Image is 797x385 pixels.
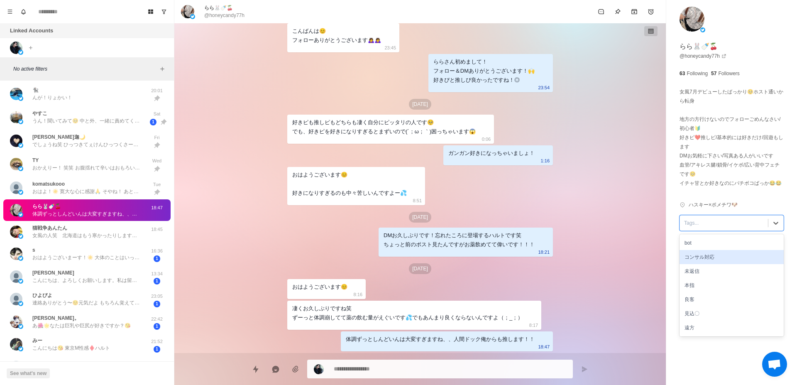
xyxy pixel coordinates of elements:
p: んが！りょかい！ [32,94,72,101]
p: komatsukooo [32,180,65,188]
img: picture [18,143,23,148]
p: ハスキー×ポメチワ🐶 [689,201,738,208]
p: 23:45 [384,43,396,52]
p: @honeycandy77h [204,12,244,19]
button: Show unread conversations [157,5,171,18]
div: DMお久しぶりです！忘れたころに登場するハルトです笑 ちょっと前のポスト見たんですがお薬飲めてて偉いです！！！ [384,231,535,249]
button: Add filters [157,64,167,74]
span: 1 [154,301,160,307]
button: Mark as unread [593,3,609,20]
img: picture [700,27,705,32]
img: picture [10,88,22,100]
img: picture [10,181,22,194]
button: Add reminder [643,3,659,20]
p: 8:17 [529,321,538,330]
p: 8:51 [413,196,422,205]
p: [PERSON_NAME]。 [32,314,79,322]
div: こんばんは😊 フォローありがとうございます🙇‍♀️🙇‍♀️ [292,27,381,45]
div: 遠方 [680,321,784,335]
p: [PERSON_NAME]迦🌙 [32,133,86,141]
p: 🐈‍⬛ [32,86,39,94]
p: 猫戦争あんたん [32,224,67,232]
div: チャットを開く [762,352,787,377]
div: 本指 [680,278,784,292]
p: みー [32,337,42,344]
p: [PERSON_NAME] [32,269,74,277]
button: Quick replies [247,361,264,378]
div: ららさん初めまして！ フォロー＆DMありがとうございます！🙌 好きぴと推しぴ良かったですね！◎ [433,57,535,85]
p: こんにちは😘 東京M性感♦️ハルト [32,344,110,352]
p: おはよ！☀️ 寛大な心に感謝🙏 そやね！ あとは当日のカウンセリングでどんなことするー？とか決めれたら◎ [32,188,140,195]
img: picture [10,338,22,351]
div: 良客 [680,292,784,307]
button: Add media [287,361,304,378]
img: picture [10,293,22,305]
p: [PERSON_NAME] [32,360,74,367]
button: Reply with AI [267,361,284,378]
p: うん！聞いてみて🥺 中と外、一緒に責めてくれてたからかなぁ？🤔 可愛くないです😑 寝転がりながらお水飲ませてくれたの、飲みやすかった🫧 試験の前日が[DATE]なんですよね🙄 空いてたら会おうか... [32,117,140,125]
img: picture [10,270,22,283]
p: 女風7月デビューしたばっかり🥺ホスト通いから転身 地方の方行けないのでフォローごめんなさい/初心者🔰 好きピ❤️推しピ/基本的には好きだけ/回遊もします DMお気軽に下さい/写真ある人がいいです... [680,87,784,188]
div: おはようございます😊 [292,282,347,292]
img: picture [18,234,23,239]
p: 18:21 [538,248,550,257]
p: 21:52 [147,338,167,345]
p: ひよぴよ [32,292,52,299]
img: picture [18,212,23,217]
img: picture [18,256,23,261]
p: TY [32,157,39,164]
img: picture [680,7,704,32]
p: Linked Accounts [10,27,53,35]
p: 8:16 [354,290,362,299]
p: 女風の人笑 北海道はもう寒かったりしますか？ [32,232,140,239]
div: ガンガン好きになっちゃいましょ！ [448,149,535,158]
img: picture [10,158,22,170]
img: picture [18,119,23,124]
div: 未返信 [680,264,784,278]
span: 1 [154,255,160,262]
p: らら🐰🍼🍒 [680,42,718,51]
img: picture [18,279,23,284]
img: picture [18,96,23,101]
p: 18:45 [147,226,167,233]
span: 1 [150,119,156,125]
img: picture [10,316,22,328]
span: 1 [154,346,160,353]
img: picture [18,324,23,329]
p: Wed [147,157,167,164]
p: 体調ずっとしんどいんは大変すぎますね、、人間ドック俺からも推します！！ [32,210,140,218]
p: [DATE] [409,212,431,223]
img: picture [181,5,194,18]
img: picture [10,42,22,54]
button: Board View [144,5,157,18]
p: Tue [147,181,167,188]
img: picture [10,361,22,373]
img: picture [18,190,23,195]
img: picture [18,50,23,55]
button: Send message [576,361,593,378]
img: picture [18,301,23,306]
img: picture [18,166,23,171]
div: bot [680,236,784,250]
button: Notifications [17,5,30,18]
p: 23:05 [147,293,167,300]
div: コンサル対応 [680,250,784,264]
p: 63 [680,70,685,77]
img: picture [10,135,22,147]
p: 57 [711,70,716,77]
p: No active filters [13,65,157,73]
p: 0:06 [482,135,491,144]
p: 18:47 [538,342,550,351]
p: 連絡ありがとう〜☺️元気だよ もちろん覚えてるよ！笑 全然予約できてなくてごめんね🙇‍♀️ [32,299,140,307]
div: 見込〇 [680,307,784,321]
button: Menu [3,5,17,18]
p: Followers [718,70,739,77]
p: らら🐰🍼🍒 [32,203,61,210]
span: 1 [154,278,160,284]
p: 18:47 [147,204,167,211]
p: [DATE] [409,99,431,110]
img: picture [190,14,195,19]
p: 16:36 [147,248,167,255]
p: やすこ [32,110,47,117]
p: Fri [147,134,167,141]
